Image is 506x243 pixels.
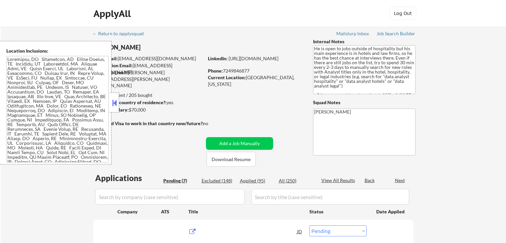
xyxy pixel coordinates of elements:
div: ApplyAll [93,8,133,19]
div: Location Inclusions: [6,48,109,54]
a: Job Search Builder [377,31,416,38]
div: Internal Notes [313,38,416,45]
strong: LinkedIn: [208,56,228,61]
div: Back [365,177,375,184]
a: Mailslurp Inbox [336,31,370,38]
div: $70,000 [93,107,204,113]
strong: Phone: [208,68,223,74]
div: Squad Notes [313,99,416,106]
div: [GEOGRAPHIC_DATA], [US_STATE] [208,74,302,87]
div: Applied (95) [240,177,273,184]
div: [PERSON_NAME][EMAIL_ADDRESS][PERSON_NAME][DOMAIN_NAME] [93,69,204,89]
div: All (250) [279,177,312,184]
div: [EMAIL_ADDRESS][DOMAIN_NAME] [93,55,204,62]
a: [URL][DOMAIN_NAME] [229,56,278,61]
strong: Can work in country of residence?: [93,100,167,105]
div: no [203,120,222,127]
div: Mailslurp Inbox [336,31,370,36]
strong: Current Location: [208,75,246,80]
div: Next [395,177,406,184]
div: 95 sent / 205 bought [93,92,204,99]
button: Download Resume [207,152,256,167]
div: View All Results [321,177,357,184]
div: [EMAIL_ADDRESS][DOMAIN_NAME] [93,62,204,75]
div: Job Search Builder [377,31,416,36]
div: Pending (7) [163,177,197,184]
div: ← Return to /applysquad [92,31,150,36]
div: Excluded (148) [202,177,235,184]
a: ← Return to /applysquad [92,31,150,38]
div: Applications [95,174,161,182]
button: Add a Job Manually [206,137,273,150]
input: Search by title (case sensitive) [251,189,409,205]
div: [PERSON_NAME] [93,43,230,52]
div: Date Applied [376,208,406,215]
strong: Will need Visa to work in that country now/future?: [93,121,204,126]
div: JD [296,225,303,237]
div: ATS [161,208,188,215]
input: Search by company (case sensitive) [95,189,245,205]
div: 7249846877 [208,68,302,74]
button: Log Out [390,7,416,20]
div: yes [93,99,202,106]
div: Status [309,205,367,217]
div: Company [117,208,161,215]
div: Title [188,208,303,215]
